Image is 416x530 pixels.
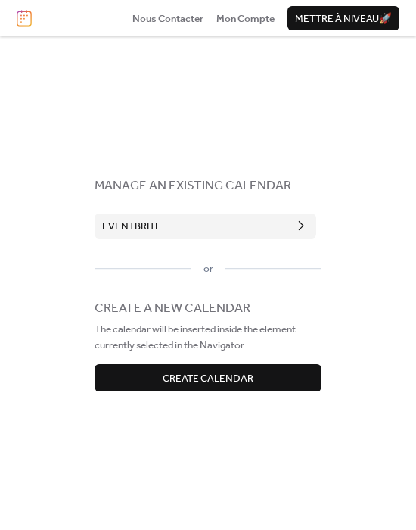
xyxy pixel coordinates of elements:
[95,322,321,353] span: The calendar will be inserted inside the element currently selected in the Navigator.
[95,176,321,196] span: MANAGE AN EXISTING CALENDAR
[95,298,250,319] span: CREATE A NEW CALENDAR
[132,11,203,26] a: Nous Contacter
[191,261,225,276] span: or
[287,6,399,30] button: Mettre à niveau🚀
[295,11,392,26] span: Mettre à niveau 🚀
[17,10,32,26] img: logo
[216,11,275,26] a: Mon Compte
[95,214,316,238] button: Eventbrite
[95,364,321,391] button: Create Calendar
[163,371,253,386] span: Create Calendar
[102,219,161,234] span: Eventbrite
